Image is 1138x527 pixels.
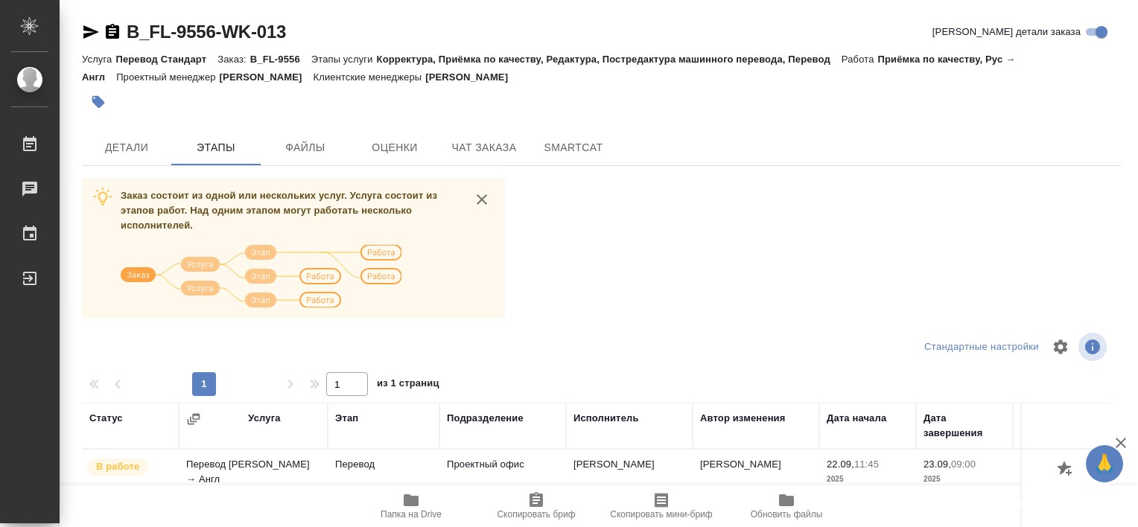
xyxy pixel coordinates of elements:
[610,509,712,520] span: Скопировать мини-бриф
[96,459,139,474] p: В работе
[921,336,1043,359] div: split button
[854,459,879,470] p: 11:45
[573,411,639,426] div: Исполнитель
[89,411,123,426] div: Статус
[448,138,520,157] span: Чат заказа
[179,450,328,502] td: Перевод [PERSON_NAME] → Англ
[91,138,162,157] span: Детали
[599,485,724,527] button: Скопировать мини-бриф
[447,411,524,426] div: Подразделение
[104,23,121,41] button: Скопировать ссылку
[1086,445,1123,482] button: 🙏
[270,138,341,157] span: Файлы
[359,138,430,157] span: Оценки
[538,138,609,157] span: SmartCat
[474,485,599,527] button: Скопировать бриф
[186,412,201,427] button: Сгруппировать
[115,54,217,65] p: Перевод Стандарт
[121,190,437,231] span: Заказ состоит из одной или нескольких услуг. Услуга состоит из этапов работ. Над одним этапом мог...
[1053,457,1078,482] button: Добавить оценку
[827,411,886,426] div: Дата начала
[335,457,432,472] p: Перевод
[381,509,442,520] span: Папка на Drive
[314,71,426,83] p: Клиентские менеджеры
[951,459,976,470] p: 09:00
[217,54,249,65] p: Заказ:
[116,71,219,83] p: Проектный менеджер
[700,411,785,426] div: Автор изменения
[439,450,566,502] td: Проектный офис
[924,472,1005,487] p: 2025
[1092,448,1117,479] span: 🙏
[932,25,1081,39] span: [PERSON_NAME] детали заказа
[82,23,100,41] button: Скопировать ссылку для ЯМессенджера
[827,459,854,470] p: 22.09,
[248,411,280,426] div: Услуга
[335,411,358,426] div: Этап
[1043,329,1078,365] span: Настроить таблицу
[724,485,849,527] button: Обновить файлы
[220,71,314,83] p: [PERSON_NAME]
[497,509,575,520] span: Скопировать бриф
[311,54,377,65] p: Этапы услуги
[566,450,693,502] td: [PERSON_NAME]
[924,459,951,470] p: 23.09,
[693,450,819,502] td: [PERSON_NAME]
[377,54,842,65] p: Корректура, Приёмка по качеству, Редактура, Постредактура машинного перевода, Перевод
[842,54,878,65] p: Работа
[349,485,474,527] button: Папка на Drive
[751,509,823,520] span: Обновить файлы
[127,22,286,42] a: B_FL-9556-WK-013
[924,411,1005,441] div: Дата завершения
[180,138,252,157] span: Этапы
[471,188,493,211] button: close
[377,374,439,396] span: из 1 страниц
[82,54,115,65] p: Услуга
[250,54,311,65] p: B_FL-9556
[425,71,519,83] p: [PERSON_NAME]
[1078,333,1110,361] span: Посмотреть информацию
[82,86,115,118] button: Добавить тэг
[827,472,909,487] p: 2025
